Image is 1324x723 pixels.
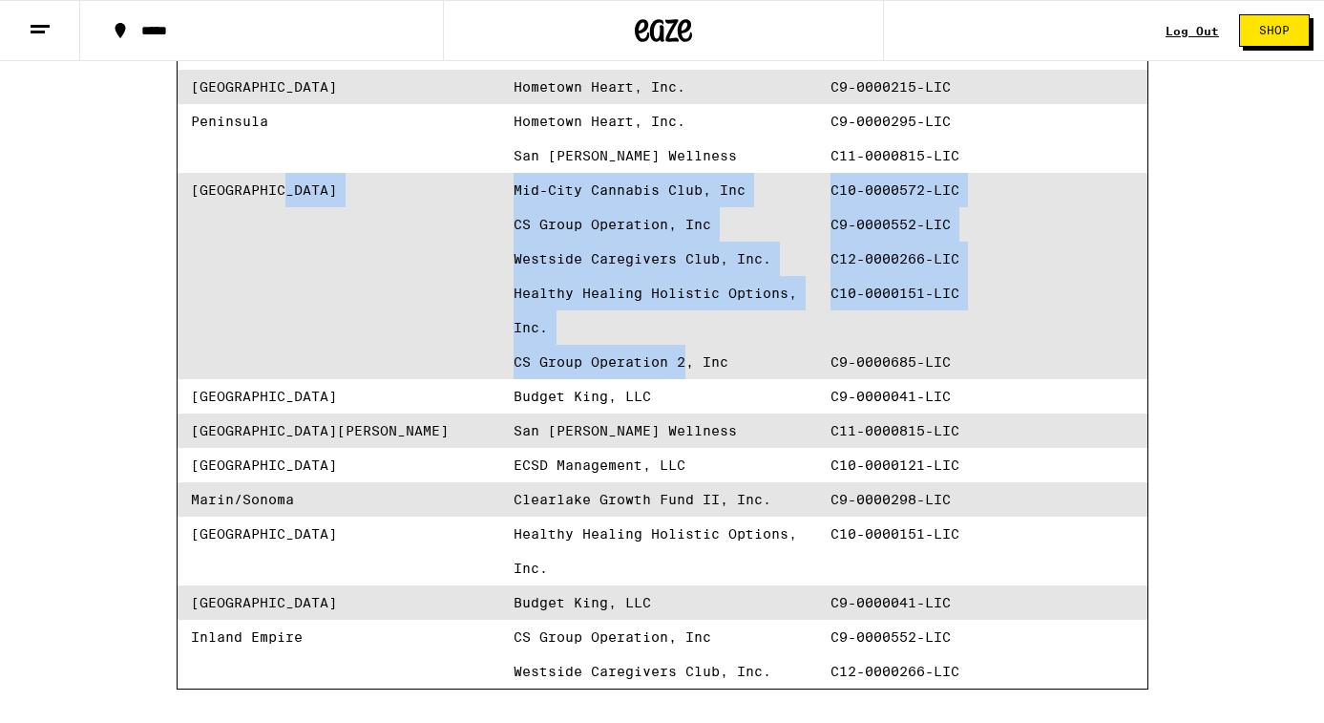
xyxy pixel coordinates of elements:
[1239,14,1310,47] button: Shop
[191,482,501,517] div: Marin/Sonoma
[830,414,1134,448] span: C11-0000815-LIC
[191,585,501,620] div: [GEOGRAPHIC_DATA]
[514,414,817,448] span: San [PERSON_NAME] Wellness
[830,345,1134,379] span: C9-0000685-LIC
[830,242,1134,276] span: C12-0000266-LIC
[514,482,817,517] span: Clearlake Growth Fund II, Inc.
[830,448,1134,482] span: C10-0000121-LIC
[830,138,1134,173] span: C11-0000815-LIC
[830,104,1134,138] span: C9-0000295-LIC
[514,345,817,379] span: CS Group Operation 2, Inc
[830,620,1134,654] span: C9-0000552-LIC
[514,585,817,620] span: Budget King, LLC
[514,620,817,654] span: CS Group Operation, Inc
[191,517,501,585] div: [GEOGRAPHIC_DATA]
[830,585,1134,620] span: C9-0000041-LIC
[514,276,817,345] span: Healthy Healing Holistic Options, Inc.
[191,448,501,482] div: [GEOGRAPHIC_DATA]
[830,379,1134,414] span: C9-0000041-LIC
[514,448,817,482] span: ECSD Management, LLC
[514,138,817,173] span: San [PERSON_NAME] Wellness
[514,104,817,138] span: Hometown Heart, Inc.
[191,173,501,379] div: [GEOGRAPHIC_DATA]
[830,276,1134,345] span: C10-0000151-LIC
[830,70,1134,104] span: C9-0000215-LIC
[191,70,501,104] div: [GEOGRAPHIC_DATA]
[514,654,817,689] span: Westside Caregivers Club, Inc.
[830,482,1134,517] span: C9-0000298-LIC
[514,242,817,276] span: Westside Caregivers Club, Inc.
[191,104,501,173] div: Peninsula
[1259,25,1290,36] span: Shop
[514,70,817,104] span: Hometown Heart, Inc.
[1160,24,1225,38] button: Log Out
[830,517,1134,585] span: C10-0000151-LIC
[514,173,817,207] span: Mid-City Cannabis Club, Inc
[191,414,501,448] div: [GEOGRAPHIC_DATA][PERSON_NAME]
[514,207,817,242] span: CS Group Operation, Inc
[514,379,817,414] span: Budget King, LLC
[830,173,1134,207] span: C10-0000572-LIC
[830,207,1134,242] span: C9-0000552-LIC
[514,517,817,585] span: Healthy Healing Holistic Options, Inc.
[830,654,1134,689] span: C12-0000266-LIC
[191,379,501,414] div: [GEOGRAPHIC_DATA]
[1166,25,1219,37] div: Log Out
[191,620,501,689] div: Inland Empire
